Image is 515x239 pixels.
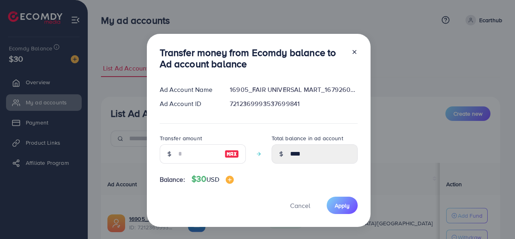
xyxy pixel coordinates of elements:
[160,175,185,184] span: Balance:
[192,174,234,184] h4: $30
[153,85,224,94] div: Ad Account Name
[160,134,202,142] label: Transfer amount
[327,197,358,214] button: Apply
[481,203,509,233] iframe: Chat
[153,99,224,108] div: Ad Account ID
[280,197,320,214] button: Cancel
[226,176,234,184] img: image
[272,134,343,142] label: Total balance in ad account
[160,47,345,70] h3: Transfer money from Ecomdy balance to Ad account balance
[206,175,219,184] span: USD
[223,99,364,108] div: 7212369993537699841
[223,85,364,94] div: 16905_FAIR UNIVERSAL MART_1679260765501
[290,201,310,210] span: Cancel
[225,149,239,159] img: image
[335,202,350,210] span: Apply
